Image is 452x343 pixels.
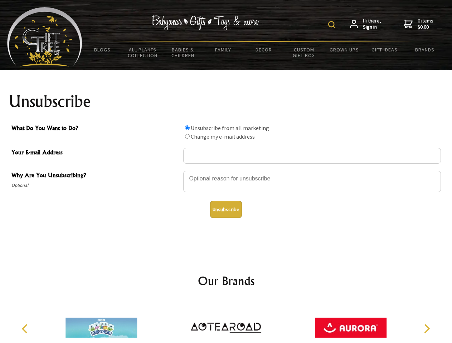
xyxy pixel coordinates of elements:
a: Custom Gift Box [284,42,324,63]
span: What Do You Want to Do? [11,124,180,134]
button: Unsubscribe [210,201,242,218]
a: Family [203,42,244,57]
h2: Our Brands [14,272,438,289]
a: Grown Ups [324,42,364,57]
span: Your E-mail Address [11,148,180,158]
input: What Do You Want to Do? [185,134,190,139]
img: product search [328,21,335,28]
input: What Do You Want to Do? [185,125,190,130]
a: Brands [405,42,445,57]
span: Optional [11,181,180,190]
a: 0 items$0.00 [404,18,433,30]
button: Next [419,321,434,337]
strong: $0.00 [418,24,433,30]
a: All Plants Collection [123,42,163,63]
a: Hi there,Sign in [350,18,381,30]
a: BLOGS [82,42,123,57]
img: Babyware - Gifts - Toys and more... [7,7,82,66]
label: Change my e-mail address [191,133,255,140]
a: Decor [243,42,284,57]
img: Babywear - Gifts - Toys & more [152,15,259,30]
textarea: Why Are You Unsubscribing? [183,171,441,192]
strong: Sign in [363,24,381,30]
span: Why Are You Unsubscribing? [11,171,180,181]
span: 0 items [418,18,433,30]
label: Unsubscribe from all marketing [191,124,269,131]
input: Your E-mail Address [183,148,441,164]
button: Previous [18,321,34,337]
a: Babies & Children [163,42,203,63]
a: Gift Ideas [364,42,405,57]
h1: Unsubscribe [9,93,444,110]
span: Hi there, [363,18,381,30]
